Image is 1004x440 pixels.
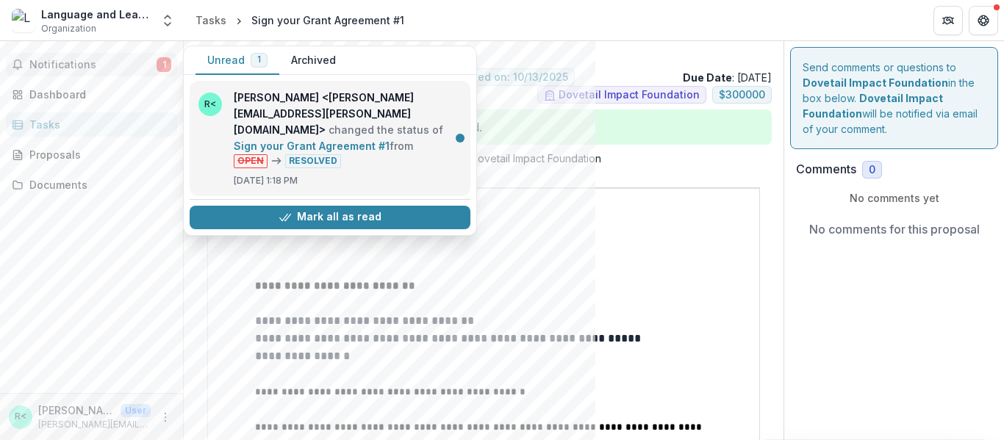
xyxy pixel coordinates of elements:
p: [PERSON_NAME][EMAIL_ADDRESS][PERSON_NAME][DOMAIN_NAME] [38,418,151,431]
p: No comments yet [796,190,992,206]
button: Archived [279,46,348,75]
div: Language and Learning Foundation [41,7,151,22]
div: Proposals [29,147,165,162]
nav: breadcrumb [190,10,410,31]
div: Send comments or questions to in the box below. will be notified via email of your comment. [790,47,998,149]
div: Tasks [29,117,165,132]
p: changed the status of from [234,90,462,168]
button: Mark all as read [190,206,470,229]
strong: Dovetail Impact Foundation [803,76,948,89]
strong: Due Date [683,71,732,84]
span: Organization [41,22,96,35]
div: Sign your Grant Agreement #1 [251,12,404,28]
a: Tasks [190,10,232,31]
span: $ 300000 [719,89,765,101]
button: Notifications1 [6,53,177,76]
button: Open entity switcher [157,6,178,35]
p: : [PERSON_NAME] [PERSON_NAME] from Dovetail Impact Foundation [207,151,760,166]
p: User [121,404,151,417]
a: Tasks [6,112,177,137]
div: Tasks [196,12,226,28]
a: Documents [6,173,177,197]
span: 1 [157,57,171,72]
div: Task is completed! No further action needed. [196,109,772,145]
button: Unread [196,46,279,75]
button: Partners [933,6,963,35]
p: 2025 | Language and Learning Foundation - Renewal [196,53,772,68]
span: Dovetail Impact Foundation [559,89,700,101]
span: Submitted on: 10/13/2025 [439,71,568,84]
div: Documents [29,177,165,192]
div: Rupinder Chahal <rupinder.chahal@languageandlearningfoundation.org> [15,412,26,422]
strong: Dovetail Impact Foundation [803,92,943,120]
span: 1 [257,54,261,65]
p: [PERSON_NAME] <[PERSON_NAME][EMAIL_ADDRESS][PERSON_NAME][DOMAIN_NAME]> [38,403,115,418]
div: Dashboard [29,87,165,102]
p: : [DATE] [683,70,772,85]
h2: Comments [796,162,856,176]
a: Proposals [6,143,177,167]
button: Get Help [969,6,998,35]
p: No comments for this proposal [809,220,980,238]
span: Notifications [29,59,157,71]
button: More [157,408,174,426]
a: Sign your Grant Agreement #1 [234,140,390,152]
span: 0 [869,164,875,176]
a: Dashboard [6,82,177,107]
img: Language and Learning Foundation [12,9,35,32]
